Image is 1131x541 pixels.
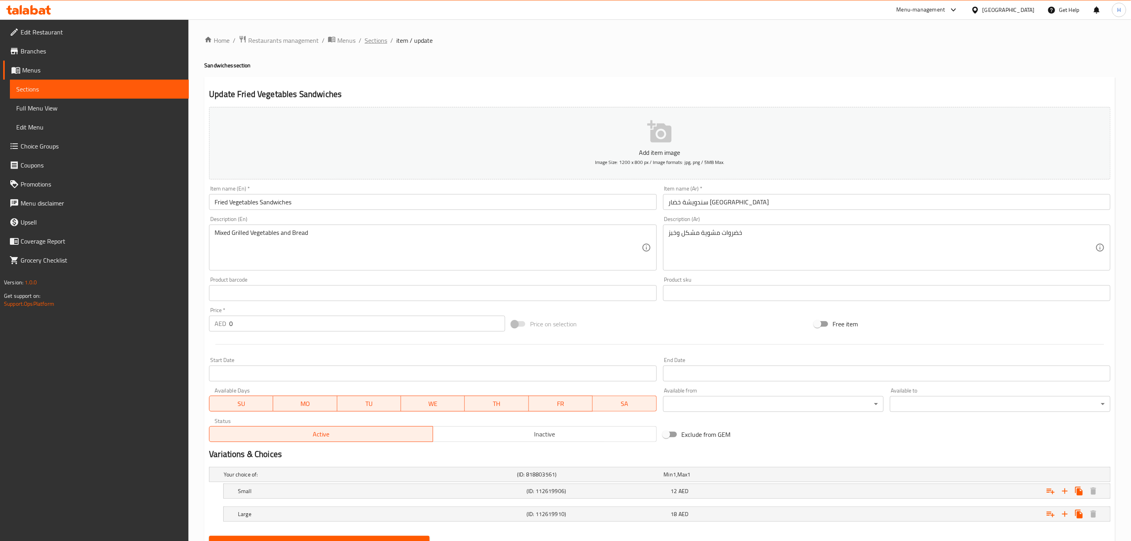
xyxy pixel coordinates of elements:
nav: breadcrumb [204,35,1115,46]
span: 1.0.0 [25,277,37,288]
a: Grocery Checklist [3,251,189,270]
span: Active [213,429,430,440]
input: Enter name Ar [663,194,1110,210]
span: Upsell [21,217,182,227]
span: Full Menu View [16,103,182,113]
a: Sections [365,36,387,45]
a: Full Menu View [10,99,189,118]
span: item / update [396,36,433,45]
span: 1 [688,469,691,480]
p: Add item image [221,148,1098,157]
button: TH [465,396,528,411]
h5: Large [238,510,523,518]
button: Add choice group [1044,507,1058,521]
span: 1 [673,469,676,480]
span: Get support on: [4,291,40,301]
span: 12 [671,486,677,496]
span: TH [468,398,525,410]
button: Clone new choice [1072,484,1086,498]
div: ​ [663,396,884,412]
h5: (ID: 112619906) [527,487,667,495]
span: Inactive [436,429,654,440]
button: Add new choice [1058,507,1072,521]
span: Version: [4,277,23,288]
button: MO [273,396,337,411]
span: Choice Groups [21,141,182,151]
h4: Sandwiches section [204,61,1115,69]
span: Restaurants management [248,36,319,45]
button: Clone new choice [1072,507,1086,521]
input: Please enter product sku [663,285,1110,301]
button: WE [401,396,465,411]
span: Branches [21,46,182,56]
span: WE [404,398,462,410]
div: Expand [224,507,1110,521]
span: SA [596,398,653,410]
span: H [1117,6,1121,14]
a: Edit Menu [10,118,189,137]
div: Menu-management [897,5,945,15]
input: Please enter price [229,316,505,331]
li: / [359,36,361,45]
h5: Small [238,487,523,495]
a: Coverage Report [3,232,189,251]
li: / [322,36,325,45]
h5: Your choice of: [224,471,514,478]
span: FR [532,398,589,410]
span: Min [664,469,673,480]
span: SU [213,398,270,410]
button: Add choice group [1044,484,1058,498]
a: Sections [10,80,189,99]
span: Menus [337,36,355,45]
span: Edit Menu [16,122,182,132]
a: Edit Restaurant [3,23,189,42]
span: AED [679,509,688,519]
button: Delete Large [1086,507,1101,521]
textarea: خضروات مشوية مشكل وخبز [669,229,1095,267]
a: Branches [3,42,189,61]
textarea: Mixed Grilled Vegetables and Bread [215,229,641,267]
span: Coverage Report [21,236,182,246]
p: AED [215,319,226,328]
h2: Variations & Choices [209,448,1110,460]
span: MO [276,398,334,410]
span: Menu disclaimer [21,198,182,208]
span: Exclude from GEM [682,430,731,439]
div: Expand [209,467,1110,482]
a: Restaurants management [239,35,319,46]
span: AED [679,486,688,496]
a: Choice Groups [3,137,189,156]
span: Image Size: 1200 x 800 px / Image formats: jpg, png / 5MB Max. [595,158,724,167]
a: Menu disclaimer [3,194,189,213]
button: Inactive [433,426,657,442]
button: SU [209,396,273,411]
a: Upsell [3,213,189,232]
a: Menus [3,61,189,80]
li: / [233,36,236,45]
span: TU [340,398,398,410]
h2: Update Fried Vegetables Sandwiches [209,88,1110,100]
span: Promotions [21,179,182,189]
input: Enter name En [209,194,656,210]
button: Delete Small [1086,484,1101,498]
span: Free item [833,319,858,329]
div: ​ [890,396,1110,412]
a: Coupons [3,156,189,175]
button: Active [209,426,433,442]
h5: (ID: 818803561) [517,471,660,478]
div: , [664,471,807,478]
span: Sections [16,84,182,94]
a: Promotions [3,175,189,194]
button: FR [529,396,593,411]
span: Price on selection [530,319,577,329]
span: Max [677,469,687,480]
h5: (ID: 112619910) [527,510,667,518]
button: Add item imageImage Size: 1200 x 800 px / Image formats: jpg, png / 5MB Max. [209,107,1110,179]
button: SA [593,396,656,411]
div: [GEOGRAPHIC_DATA] [983,6,1035,14]
span: Menus [22,65,182,75]
span: Edit Restaurant [21,27,182,37]
li: / [390,36,393,45]
a: Menus [328,35,355,46]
